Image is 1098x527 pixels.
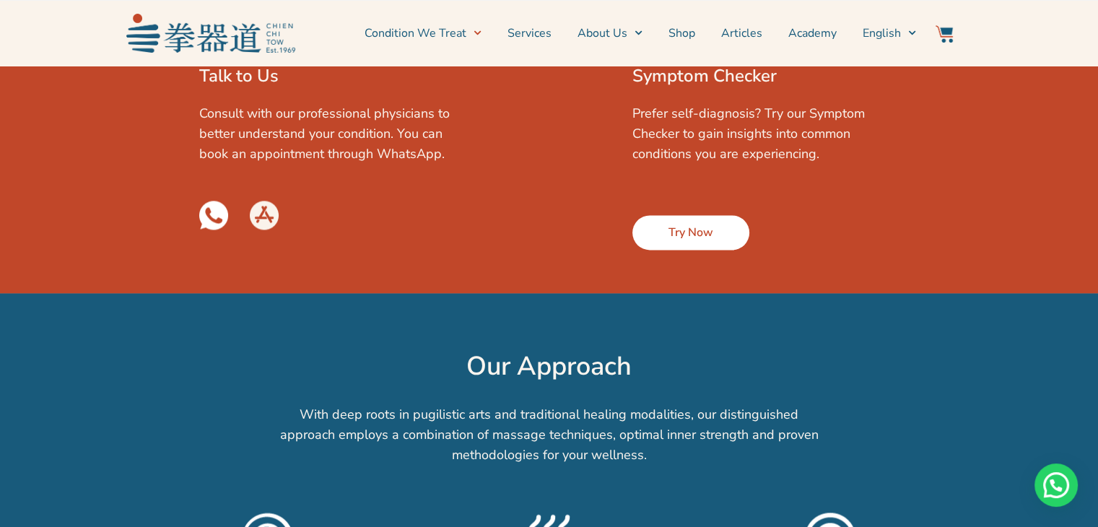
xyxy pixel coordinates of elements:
h2: Symptom Checker [632,63,899,89]
span: English [863,25,901,42]
a: English [863,15,916,51]
a: Academy [788,15,837,51]
img: Website Icon-03 [936,25,953,43]
a: Condition We Treat [365,15,482,51]
p: Prefer self-diagnosis? Try our Symptom Checker to gain insights into common conditions you are ex... [632,103,899,164]
a: Shop [668,15,695,51]
a: Articles [721,15,762,51]
p: With deep roots in pugilistic arts and traditional healing modalities, our distinguished approach... [279,404,820,465]
h2: Our Approach [37,351,1062,383]
p: Consult with our professional physicians to better understand your condition. You can book an app... [199,103,466,164]
nav: Menu [302,15,916,51]
a: Services [507,15,552,51]
a: Try Now [632,215,749,250]
span: Try Now [668,224,713,241]
h2: Talk to Us [199,63,466,89]
a: About Us [578,15,642,51]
